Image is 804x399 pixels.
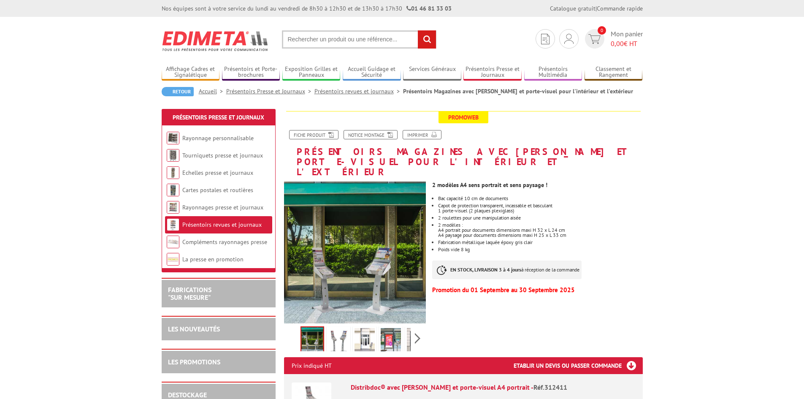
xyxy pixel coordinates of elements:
img: presentoirs_magazines_capot_porte_visuel_interieur_exterieur_312411_2.jpg [355,328,375,354]
a: Fiche produit [289,130,338,139]
span: 0,00 [611,39,624,48]
a: Accueil Guidage et Sécurité [343,65,401,79]
a: Cartes postales et routières [182,186,253,194]
p: Bac capacité 10 cm de documents [438,196,642,201]
div: Nos équipes sont à votre service du lundi au vendredi de 8h30 à 12h30 et de 13h30 à 17h30 [162,4,452,13]
img: devis rapide [564,34,574,44]
div: 2 modèles : [438,223,642,228]
a: Catalogue gratuit [550,5,596,12]
li: Capot de protection transparent, incassable et basculant 1 porte-visuel (2 plaques plexiglass) [438,203,642,213]
a: Notice Montage [344,130,398,139]
img: distribdoc_avec_capot_porte_visuel_a4_portrait_paysage_312411_312422.jpg [301,327,323,353]
span: Promoweb [439,111,488,123]
strong: EN STOCK, LIVRAISON 3 à 4 jours [450,266,521,273]
div: A4 portrait pour documents dimensions maxi H 32 x L 24 cm [438,228,642,233]
a: Affichage Cadres et Signalétique [162,65,220,79]
a: FABRICATIONS"Sur Mesure" [168,285,211,301]
img: devis rapide [588,34,601,44]
h3: Etablir un devis ou passer commande [514,357,643,374]
a: Services Généraux [403,65,461,79]
li: Présentoirs Magazines avec [PERSON_NAME] et porte-visuel pour l'intérieur et l'extérieur [403,87,633,95]
img: Edimeta [162,25,269,57]
img: Compléments rayonnages presse [167,236,179,248]
a: Présentoirs Presse et Journaux [463,65,522,79]
strong: 01 46 81 33 03 [406,5,452,12]
p: Promotion du 01 Septembre au 30 Septembre 2025 [432,288,642,293]
input: Rechercher un produit ou une référence... [282,30,436,49]
input: rechercher [418,30,436,49]
a: Echelles presse et journaux [182,169,253,176]
p: à réception de la commande [432,261,582,279]
img: presentoirs_magazines_capot_porte_visuel_interieur_exterieur_312411_1.jpg [407,328,427,354]
span: 0 [598,26,606,35]
span: € HT [611,39,643,49]
li: Fabrication métallique laquée époxy gris clair [438,240,642,245]
a: Rayonnages presse et journaux [182,204,263,211]
a: Imprimer [403,130,441,139]
div: Distribdoc® avec [PERSON_NAME] et porte-visuel A4 portrait - [351,383,635,392]
a: Tourniquets presse et journaux [182,152,263,159]
a: La presse en promotion [182,255,244,263]
span: Next [414,331,422,345]
img: devis rapide [541,34,550,44]
img: Cartes postales et routières [167,184,179,196]
div: A4 paysage pour documents dimensions maxi H 25 x L 33 cm [438,233,642,238]
span: Mon panier [611,29,643,49]
a: Présentoirs et Porte-brochures [222,65,280,79]
img: Rayonnage personnalisable [167,132,179,144]
a: Exposition Grilles et Panneaux [282,65,341,79]
img: presentoirs_magazines_capot_porte_visuel_interieur_exterieur_312411_3.jpg [381,328,401,354]
a: LES NOUVEAUTÉS [168,325,220,333]
img: Présentoirs revues et journaux [167,218,179,231]
img: presentoirs_brochures_312411_1.jpg [328,328,349,354]
a: Retour [162,87,194,96]
span: Réf.312411 [533,383,567,391]
a: Présentoirs Presse et Journaux [226,87,314,95]
a: LES PROMOTIONS [168,358,220,366]
a: Accueil [199,87,226,95]
a: Présentoirs Multimédia [524,65,582,79]
a: Compléments rayonnages presse [182,238,267,246]
a: Commande rapide [597,5,643,12]
li: Poids vide 8 kg [438,247,642,252]
li: 2 roulettes pour une manipulation aisée [438,215,642,220]
a: Rayonnage personnalisable [182,134,254,142]
img: Echelles presse et journaux [167,166,179,179]
img: Rayonnages presse et journaux [167,201,179,214]
a: Présentoirs revues et journaux [182,221,262,228]
a: devis rapide 0 Mon panier 0,00€ HT [583,29,643,49]
img: La presse en promotion [167,253,179,266]
img: Tourniquets presse et journaux [167,149,179,162]
a: Classement et Rangement [585,65,643,79]
p: Prix indiqué HT [292,357,332,374]
img: distribdoc_avec_capot_porte_visuel_a4_portrait_paysage_312411_312422.jpg [284,182,426,324]
strong: 2 modèles A4 sens portrait et sens paysage ! [432,181,547,189]
a: Présentoirs revues et journaux [314,87,403,95]
a: Présentoirs Presse et Journaux [173,114,264,121]
div: | [550,4,643,13]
